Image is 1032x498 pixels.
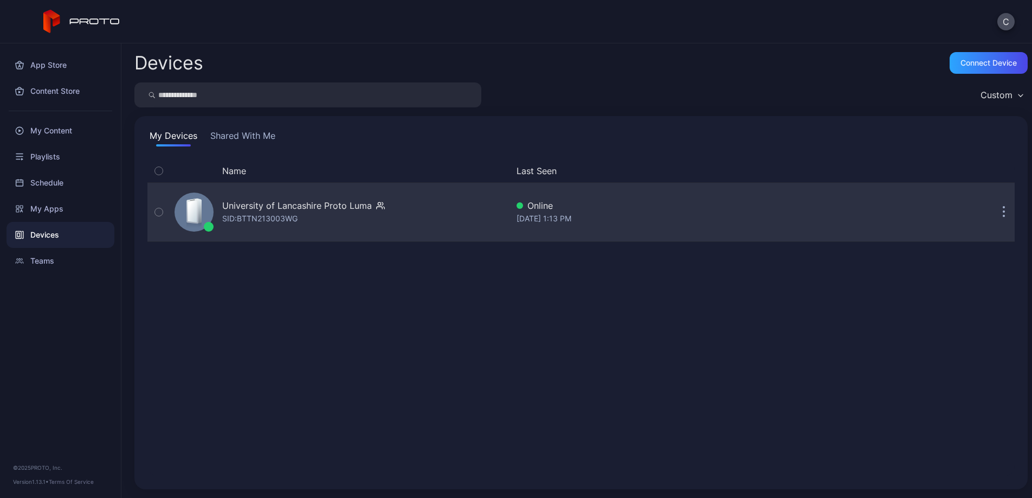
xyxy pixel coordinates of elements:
[7,170,114,196] a: Schedule
[222,164,246,177] button: Name
[993,164,1015,177] div: Options
[517,164,874,177] button: Last Seen
[950,52,1028,74] button: Connect device
[7,144,114,170] a: Playlists
[7,118,114,144] a: My Content
[134,53,203,73] h2: Devices
[222,212,298,225] div: SID: BTTN213003WG
[975,82,1028,107] button: Custom
[882,164,980,177] div: Update Device
[13,463,108,472] div: © 2025 PROTO, Inc.
[7,248,114,274] a: Teams
[7,222,114,248] a: Devices
[147,129,199,146] button: My Devices
[49,478,94,485] a: Terms Of Service
[981,90,1012,100] div: Custom
[997,13,1015,30] button: C
[7,196,114,222] a: My Apps
[960,59,1017,67] div: Connect device
[13,478,49,485] span: Version 1.13.1 •
[517,199,878,212] div: Online
[208,129,278,146] button: Shared With Me
[7,78,114,104] a: Content Store
[517,212,878,225] div: [DATE] 1:13 PM
[7,52,114,78] a: App Store
[222,199,372,212] div: University of Lancashire Proto Luma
